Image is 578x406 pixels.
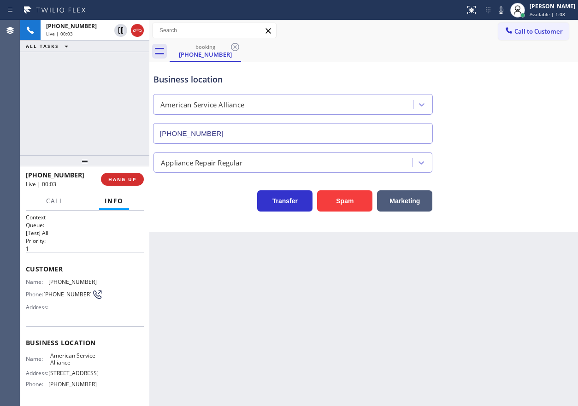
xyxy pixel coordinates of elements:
span: Info [105,197,124,205]
div: [PERSON_NAME] [530,2,575,10]
input: Phone Number [153,123,433,144]
div: [PHONE_NUMBER] [171,50,240,59]
span: [PHONE_NUMBER] [46,22,97,30]
h2: Queue: [26,221,144,229]
div: Business location [153,73,432,86]
span: American Service Alliance [50,352,96,366]
div: Appliance Repair Regular [161,157,242,168]
span: Phone: [26,291,43,298]
span: Customer [26,265,144,273]
button: Hang up [131,24,144,37]
p: 1 [26,245,144,253]
h2: Priority: [26,237,144,245]
span: ALL TASKS [26,43,59,49]
button: Info [99,192,129,210]
span: Live | 00:03 [26,180,56,188]
span: Name: [26,278,48,285]
button: Mute [495,4,507,17]
span: Available | 1:08 [530,11,565,18]
button: Call to Customer [498,23,569,40]
span: [STREET_ADDRESS] [48,370,99,377]
button: Call [41,192,69,210]
span: Address: [26,370,48,377]
input: Search [153,23,276,38]
span: [PHONE_NUMBER] [48,381,97,388]
div: (305) 710-0851 [171,41,240,61]
h1: Context [26,213,144,221]
button: ALL TASKS [20,41,77,52]
span: Address: [26,304,50,311]
span: Live | 00:03 [46,30,73,37]
button: Transfer [257,190,313,212]
span: [PHONE_NUMBER] [43,291,92,298]
span: [PHONE_NUMBER] [48,278,97,285]
p: [Test] All [26,229,144,237]
span: Business location [26,338,144,347]
button: Marketing [377,190,432,212]
button: Spam [317,190,372,212]
button: Hold Customer [114,24,127,37]
button: HANG UP [101,173,144,186]
div: American Service Alliance [160,100,244,110]
span: Name: [26,355,50,362]
div: booking [171,43,240,50]
span: Phone: [26,381,48,388]
span: [PHONE_NUMBER] [26,171,84,179]
span: Call [46,197,64,205]
span: HANG UP [108,176,136,182]
span: Call to Customer [514,27,563,35]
